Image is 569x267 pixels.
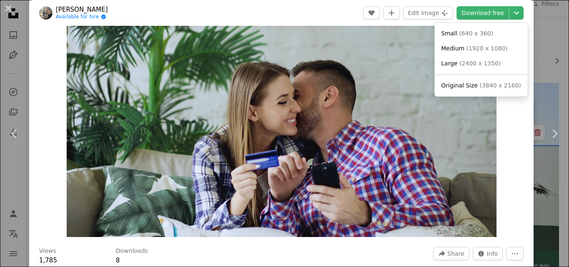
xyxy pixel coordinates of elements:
[441,82,478,89] span: Original Size
[479,82,521,89] span: ( 3840 x 2160 )
[466,45,507,52] span: ( 1920 x 1080 )
[441,30,457,37] span: Small
[509,6,524,20] button: Choose download size
[459,60,501,67] span: ( 2400 x 1350 )
[434,23,528,97] div: Choose download size
[459,30,493,37] span: ( 640 x 360 )
[441,45,464,52] span: Medium
[441,60,457,67] span: Large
